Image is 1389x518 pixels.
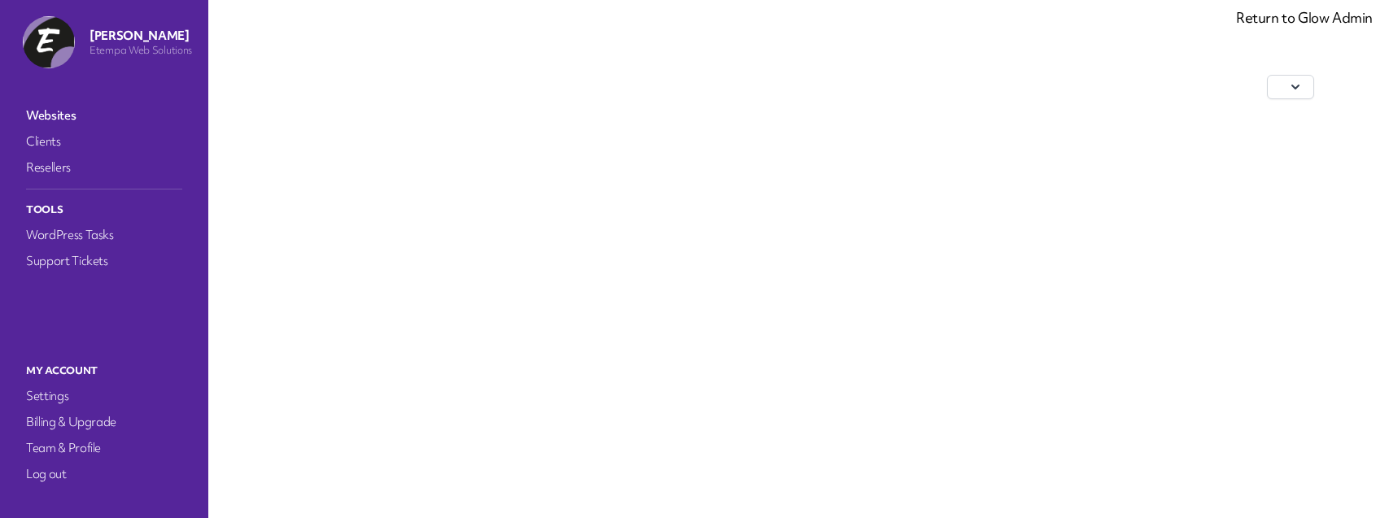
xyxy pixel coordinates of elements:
[23,411,186,433] a: Billing & Upgrade
[23,224,186,246] a: WordPress Tasks
[23,156,186,179] a: Resellers
[23,199,186,220] p: Tools
[23,437,186,459] a: Team & Profile
[23,360,186,381] p: My Account
[23,250,186,272] a: Support Tickets
[1236,8,1373,27] a: Return to Glow Admin
[23,385,186,407] a: Settings
[23,104,186,127] a: Websites
[23,130,186,153] a: Clients
[90,28,192,44] p: [PERSON_NAME]
[23,463,186,485] a: Log out
[90,44,192,57] p: Etempa Web Solutions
